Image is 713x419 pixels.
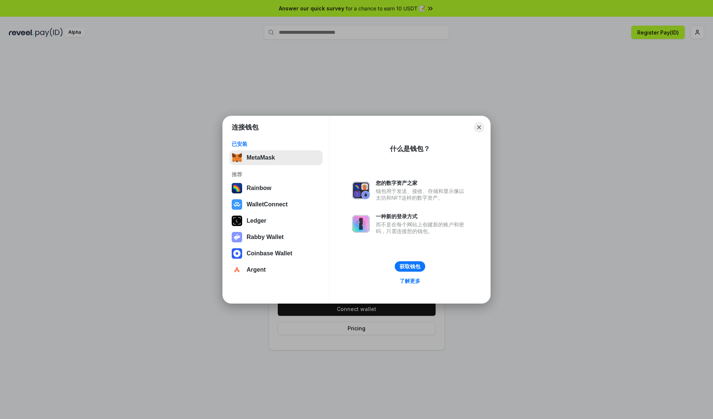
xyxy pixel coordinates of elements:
[474,122,484,132] button: Close
[395,261,425,272] button: 获取钱包
[232,232,242,242] img: svg+xml,%3Csvg%20xmlns%3D%22http%3A%2F%2Fwww.w3.org%2F2000%2Fsvg%22%20fill%3D%22none%22%20viewBox...
[352,215,370,233] img: svg+xml,%3Csvg%20xmlns%3D%22http%3A%2F%2Fwww.w3.org%2F2000%2Fsvg%22%20fill%3D%22none%22%20viewBox...
[247,250,292,257] div: Coinbase Wallet
[229,197,323,212] button: WalletConnect
[247,201,288,208] div: WalletConnect
[229,181,323,196] button: Rainbow
[229,246,323,261] button: Coinbase Wallet
[352,181,370,199] img: svg+xml,%3Csvg%20xmlns%3D%22http%3A%2F%2Fwww.w3.org%2F2000%2Fsvg%22%20fill%3D%22none%22%20viewBox...
[390,144,430,153] div: 什么是钱包？
[247,217,266,224] div: Ledger
[247,154,275,161] div: MetaMask
[229,150,323,165] button: MetaMask
[232,265,242,275] img: svg+xml,%3Csvg%20width%3D%2228%22%20height%3D%2228%22%20viewBox%3D%220%200%2028%2028%22%20fill%3D...
[232,216,242,226] img: svg+xml,%3Csvg%20xmlns%3D%22http%3A%2F%2Fwww.w3.org%2F2000%2Fsvg%22%20width%3D%2228%22%20height%3...
[247,266,266,273] div: Argent
[232,199,242,210] img: svg+xml,%3Csvg%20width%3D%2228%22%20height%3D%2228%22%20viewBox%3D%220%200%2028%2028%22%20fill%3D...
[247,234,284,240] div: Rabby Wallet
[232,153,242,163] img: svg+xml,%3Csvg%20fill%3D%22none%22%20height%3D%2233%22%20viewBox%3D%220%200%2035%2033%22%20width%...
[247,185,271,192] div: Rainbow
[229,213,323,228] button: Ledger
[376,180,468,186] div: 您的数字资产之家
[232,248,242,259] img: svg+xml,%3Csvg%20width%3D%2228%22%20height%3D%2228%22%20viewBox%3D%220%200%2028%2028%22%20fill%3D...
[376,213,468,220] div: 一种新的登录方式
[376,221,468,235] div: 而不是在每个网站上创建新的账户和密码，只需连接您的钱包。
[232,171,320,178] div: 推荐
[232,123,258,132] h1: 连接钱包
[400,278,420,284] div: 了解更多
[232,141,320,147] div: 已安装
[229,262,323,277] button: Argent
[229,230,323,245] button: Rabby Wallet
[395,276,425,286] a: 了解更多
[400,263,420,270] div: 获取钱包
[232,183,242,193] img: svg+xml,%3Csvg%20width%3D%22120%22%20height%3D%22120%22%20viewBox%3D%220%200%20120%20120%22%20fil...
[376,188,468,201] div: 钱包用于发送、接收、存储和显示像以太坊和NFT这样的数字资产。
